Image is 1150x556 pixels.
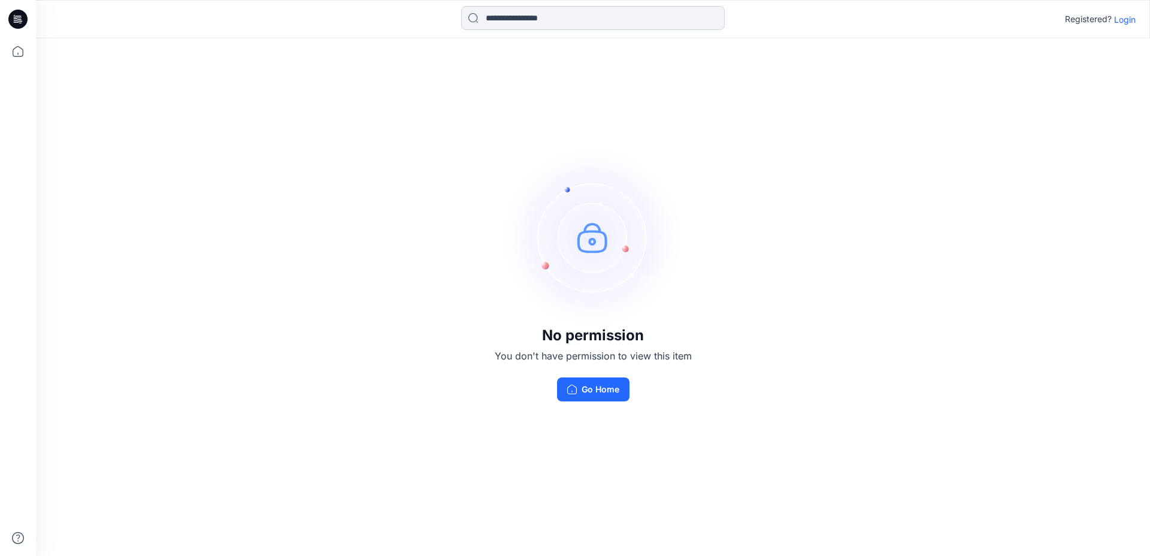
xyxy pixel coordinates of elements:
p: Registered? [1065,12,1112,26]
h3: No permission [495,327,692,344]
p: Login [1114,13,1136,26]
img: no-perm.svg [503,147,683,327]
button: Go Home [557,377,630,401]
p: You don't have permission to view this item [495,349,692,363]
